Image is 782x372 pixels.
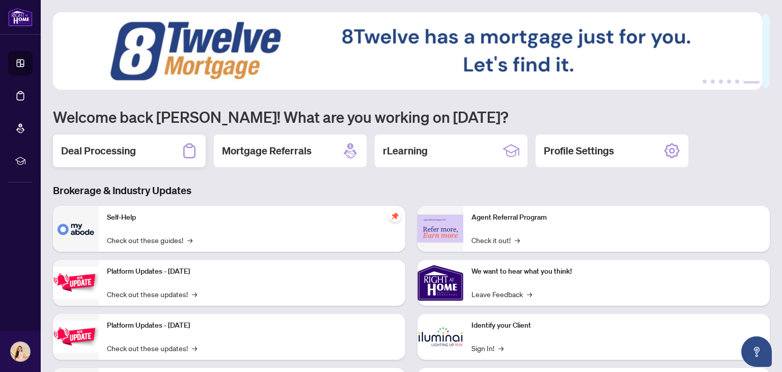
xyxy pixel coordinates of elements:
a: Check out these updates!→ [107,288,197,300]
button: 6 [743,79,760,84]
a: Check out these updates!→ [107,342,197,354]
a: Sign In!→ [471,342,504,354]
button: 2 [711,79,715,84]
h2: rLearning [383,144,428,158]
p: Identify your Client [471,320,762,331]
p: Agent Referral Program [471,212,762,223]
p: Self-Help [107,212,397,223]
span: → [498,342,504,354]
span: → [515,234,520,246]
img: Identify your Client [417,314,463,360]
img: We want to hear what you think! [417,260,463,306]
h1: Welcome back [PERSON_NAME]! What are you working on [DATE]? [53,107,770,126]
p: Platform Updates - [DATE] [107,266,397,277]
button: Open asap [741,336,772,367]
h3: Brokerage & Industry Updates [53,183,770,198]
img: Platform Updates - July 8, 2025 [53,321,99,353]
a: Check it out!→ [471,234,520,246]
span: → [192,342,197,354]
img: Profile Icon [11,342,30,361]
h2: Profile Settings [544,144,614,158]
img: Platform Updates - July 21, 2025 [53,267,99,299]
span: pushpin [389,210,401,222]
a: Check out these guides!→ [107,234,192,246]
h2: Deal Processing [61,144,136,158]
img: logo [8,8,33,26]
span: → [527,288,532,300]
p: Platform Updates - [DATE] [107,320,397,331]
button: 3 [719,79,723,84]
span: → [192,288,197,300]
button: 5 [735,79,739,84]
span: → [187,234,192,246]
img: Agent Referral Program [417,215,463,243]
h2: Mortgage Referrals [222,144,312,158]
button: 4 [727,79,731,84]
img: Self-Help [53,206,99,252]
img: Slide 5 [53,12,762,90]
p: We want to hear what you think! [471,266,762,277]
a: Leave Feedback→ [471,288,532,300]
button: 1 [703,79,707,84]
